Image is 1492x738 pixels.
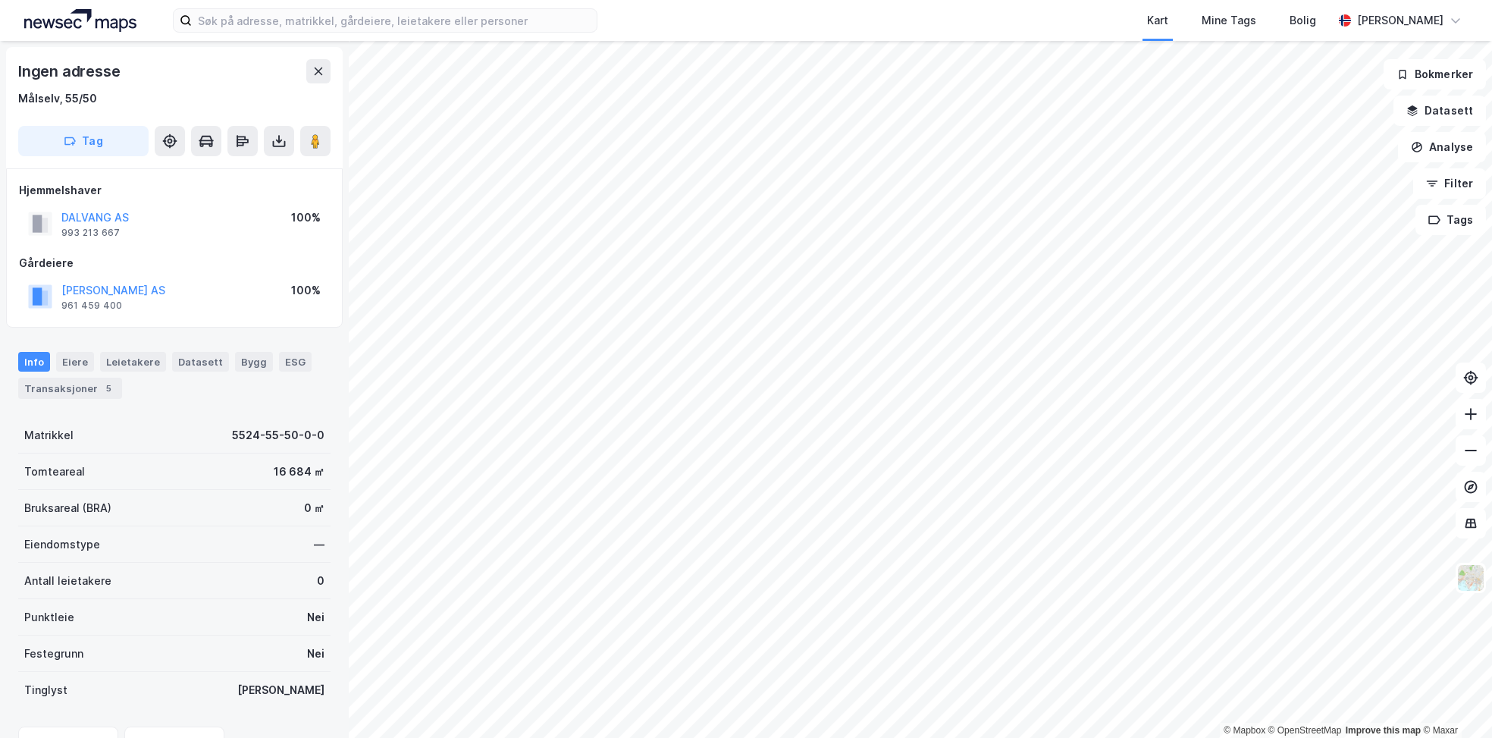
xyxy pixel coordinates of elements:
[1147,11,1168,30] div: Kart
[279,352,312,372] div: ESG
[274,463,324,481] div: 16 684 ㎡
[307,608,324,627] div: Nei
[1357,11,1443,30] div: [PERSON_NAME]
[192,9,597,32] input: Søk på adresse, matrikkel, gårdeiere, leietakere eller personer
[1456,564,1485,592] img: Z
[100,352,166,372] div: Leietakere
[304,499,324,517] div: 0 ㎡
[18,59,123,83] div: Ingen adresse
[172,352,229,372] div: Datasett
[307,645,324,663] div: Nei
[61,227,120,239] div: 993 213 667
[18,90,97,108] div: Målselv, 55/50
[24,463,85,481] div: Tomteareal
[1398,132,1486,162] button: Analyse
[19,254,330,272] div: Gårdeiere
[24,499,111,517] div: Bruksareal (BRA)
[1413,168,1486,199] button: Filter
[1224,725,1265,736] a: Mapbox
[1416,665,1492,738] div: Kontrollprogram for chat
[232,426,324,444] div: 5524-55-50-0-0
[1202,11,1256,30] div: Mine Tags
[1268,725,1342,736] a: OpenStreetMap
[56,352,94,372] div: Eiere
[1384,59,1486,90] button: Bokmerker
[1290,11,1316,30] div: Bolig
[1416,665,1492,738] iframe: Chat Widget
[291,209,321,227] div: 100%
[314,535,324,554] div: —
[24,608,74,627] div: Punktleie
[1346,725,1421,736] a: Improve this map
[235,352,273,372] div: Bygg
[1393,96,1486,126] button: Datasett
[18,378,122,399] div: Transaksjoner
[18,126,149,156] button: Tag
[24,681,67,699] div: Tinglyst
[24,9,136,32] img: logo.a4113a55bc3d86da70a041830d287a7e.svg
[291,281,321,300] div: 100%
[317,572,324,590] div: 0
[1415,205,1486,235] button: Tags
[18,352,50,372] div: Info
[101,381,116,396] div: 5
[237,681,324,699] div: [PERSON_NAME]
[19,181,330,199] div: Hjemmelshaver
[24,426,74,444] div: Matrikkel
[24,645,83,663] div: Festegrunn
[24,572,111,590] div: Antall leietakere
[61,300,122,312] div: 961 459 400
[24,535,100,554] div: Eiendomstype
